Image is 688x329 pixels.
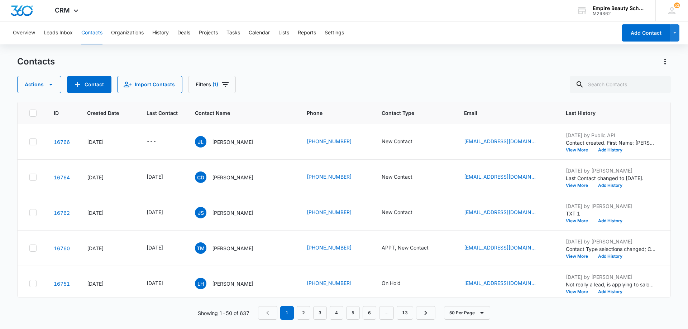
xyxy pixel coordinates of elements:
p: [PERSON_NAME] [212,209,253,217]
p: [PERSON_NAME] [212,138,253,146]
button: View More [566,148,593,152]
span: Email [464,109,538,117]
button: Leads Inbox [44,21,73,44]
div: notifications count [674,3,680,8]
div: Email - tmartel1221@gmail.com - Select to Edit Field [464,244,549,252]
div: Last Contact - - Select to Edit Field [147,137,169,146]
h1: Contacts [17,56,55,67]
p: [DATE] by Public API [566,131,655,139]
div: Email - jarridleo20@gmail.com - Select to Edit Field [464,137,549,146]
span: CD [195,171,206,183]
span: (1) [212,82,218,87]
div: Last Contact - 1756944000 - Select to Edit Field [147,208,176,217]
div: [DATE] [147,244,163,251]
div: Contact Type - New Contact - Select to Edit Field [382,137,425,146]
button: Add Contact [622,24,670,42]
button: Add History [593,148,627,152]
a: Next Page [416,306,435,320]
div: [DATE] [147,173,163,180]
button: Lists [278,21,289,44]
button: Actions [659,56,671,67]
a: Navigate to contact details page for Lisa Horton [54,281,70,287]
a: Page 4 [330,306,343,320]
div: On Hold [382,279,401,287]
a: [EMAIL_ADDRESS][DOMAIN_NAME] [464,244,536,251]
button: Tasks [226,21,240,44]
button: Settings [325,21,344,44]
span: JL [195,136,206,147]
button: Calendar [249,21,270,44]
span: Last Contact [147,109,178,117]
p: [DATE] by [PERSON_NAME] [566,273,655,281]
button: Deals [177,21,190,44]
button: View More [566,290,593,294]
p: [PERSON_NAME] [212,174,253,181]
p: Last Contact changed to [DATE]. [566,174,655,182]
p: Showing 1-50 of 637 [198,309,249,317]
div: New Contact [382,208,412,216]
p: [DATE] by [PERSON_NAME] [566,238,655,245]
div: APPT, New Contact [382,244,429,251]
div: Contact Type - New Contact - Select to Edit Field [382,208,425,217]
button: Organizations [111,21,144,44]
div: account id [593,11,645,16]
span: Created Date [87,109,119,117]
button: Add History [593,290,627,294]
p: Contact Type selections changed; Contact was removed and APPT was added. [566,245,655,253]
button: Add Contact [67,76,111,93]
div: Email - Lsparadis@yahoo.com - Select to Edit Field [464,279,549,288]
div: Contact Type - APPT, New Contact - Select to Edit Field [382,244,441,252]
span: JS [195,207,206,218]
div: Phone - (802) 345-5791 - Select to Edit Field [307,173,364,182]
p: TXT 1 [566,210,655,217]
a: Navigate to contact details page for Jessica Sugihardjo [54,210,70,216]
a: Page 2 [297,306,310,320]
span: 51 [674,3,680,8]
div: --- [147,137,156,146]
div: Contact Name - Lisa Horton - Select to Edit Field [195,278,266,289]
button: Add History [593,254,627,258]
button: Actions [17,76,61,93]
p: [PERSON_NAME] [212,280,253,287]
div: Last Contact - 1756944000 - Select to Edit Field [147,244,176,252]
span: LH [195,278,206,289]
div: [DATE] [87,245,129,252]
input: Search Contacts [570,76,671,93]
span: Last History [566,109,645,117]
a: [EMAIL_ADDRESS][DOMAIN_NAME] [464,208,536,216]
div: Contact Name - Tina Martel - Select to Edit Field [195,242,266,254]
button: Add History [593,183,627,188]
span: ID [54,109,59,117]
span: Contact Type [382,109,436,117]
a: Page 5 [346,306,360,320]
p: [DATE] by [PERSON_NAME] [566,167,655,174]
div: account name [593,5,645,11]
div: [DATE] [147,279,163,287]
p: Not really a lead, is applying to salons in the area and also applied for instructor position at ... [566,281,655,288]
div: [DATE] [87,209,129,217]
button: Contacts [81,21,102,44]
button: Import Contacts [117,76,182,93]
button: 50 Per Page [444,306,490,320]
div: Phone - (603) 550-6667 - Select to Edit Field [307,208,364,217]
button: Filters [188,76,236,93]
div: Phone - +1 (207) 432-6739 - Select to Edit Field [307,244,364,252]
button: View More [566,183,593,188]
div: Last Contact - 1756944000 - Select to Edit Field [147,173,176,182]
a: [PHONE_NUMBER] [307,137,352,145]
a: [PHONE_NUMBER] [307,279,352,287]
div: [DATE] [147,208,163,216]
div: [DATE] [87,280,129,287]
a: Page 13 [397,306,413,320]
a: Navigate to contact details page for Claire Diionno [54,174,70,180]
div: Phone - (207) 807-2135 - Select to Edit Field [307,279,364,288]
div: Last Contact - 1756771200 - Select to Edit Field [147,279,176,288]
div: Contact Name - Jessica Sugihardjo - Select to Edit Field [195,207,266,218]
a: Page 6 [363,306,376,320]
button: View More [566,254,593,258]
div: New Contact [382,137,412,145]
div: [DATE] [87,138,129,146]
a: [EMAIL_ADDRESS][DOMAIN_NAME] [464,279,536,287]
div: Contact Name - Claire Diionno - Select to Edit Field [195,171,266,183]
button: View More [566,219,593,223]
